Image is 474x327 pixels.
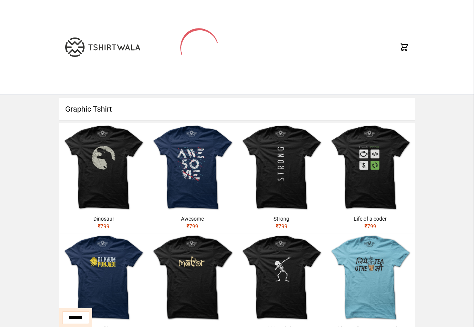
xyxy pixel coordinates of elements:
[326,233,415,322] img: jithe-tea-uthe-me.jpg
[237,233,326,322] img: skeleton-dabbing.jpg
[151,215,234,222] div: Awesome
[148,233,237,322] img: motor.jpg
[326,123,415,233] a: Life of a coder₹799
[329,215,412,222] div: Life of a coder
[187,223,198,229] span: ₹ 799
[59,123,148,233] a: Dinosaur₹799
[237,123,326,212] img: strong.jpg
[237,123,326,233] a: Strong₹799
[148,123,237,212] img: awesome.jpg
[326,123,415,212] img: life-of-a-coder.jpg
[240,215,323,222] div: Strong
[59,233,148,322] img: shera-di-kaum-punjabi-1.jpg
[148,123,237,233] a: Awesome₹799
[59,98,415,120] h1: Graphic Tshirt
[365,223,376,229] span: ₹ 799
[65,37,140,57] img: TW-LOGO-400-104.png
[276,223,287,229] span: ₹ 799
[98,223,109,229] span: ₹ 799
[62,215,145,222] div: Dinosaur
[59,123,148,212] img: dinosaur.jpg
